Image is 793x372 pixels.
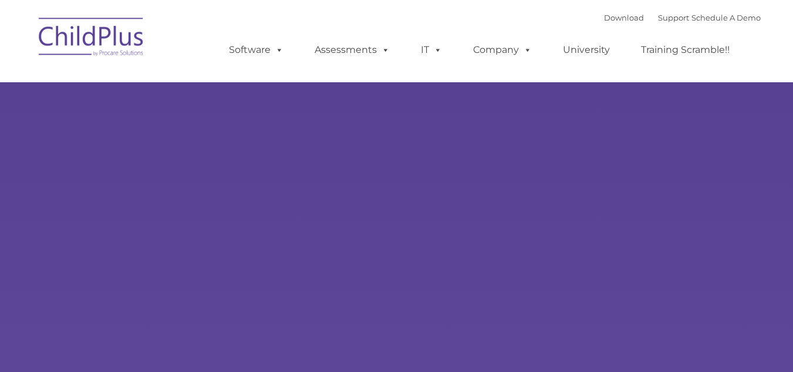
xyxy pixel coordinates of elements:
a: Download [604,13,644,22]
a: Software [217,38,295,62]
a: Company [461,38,544,62]
font: | [604,13,761,22]
a: Assessments [303,38,401,62]
a: University [551,38,622,62]
a: Training Scramble!! [629,38,741,62]
a: Schedule A Demo [691,13,761,22]
img: ChildPlus by Procare Solutions [33,9,150,68]
a: IT [409,38,454,62]
a: Support [658,13,689,22]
